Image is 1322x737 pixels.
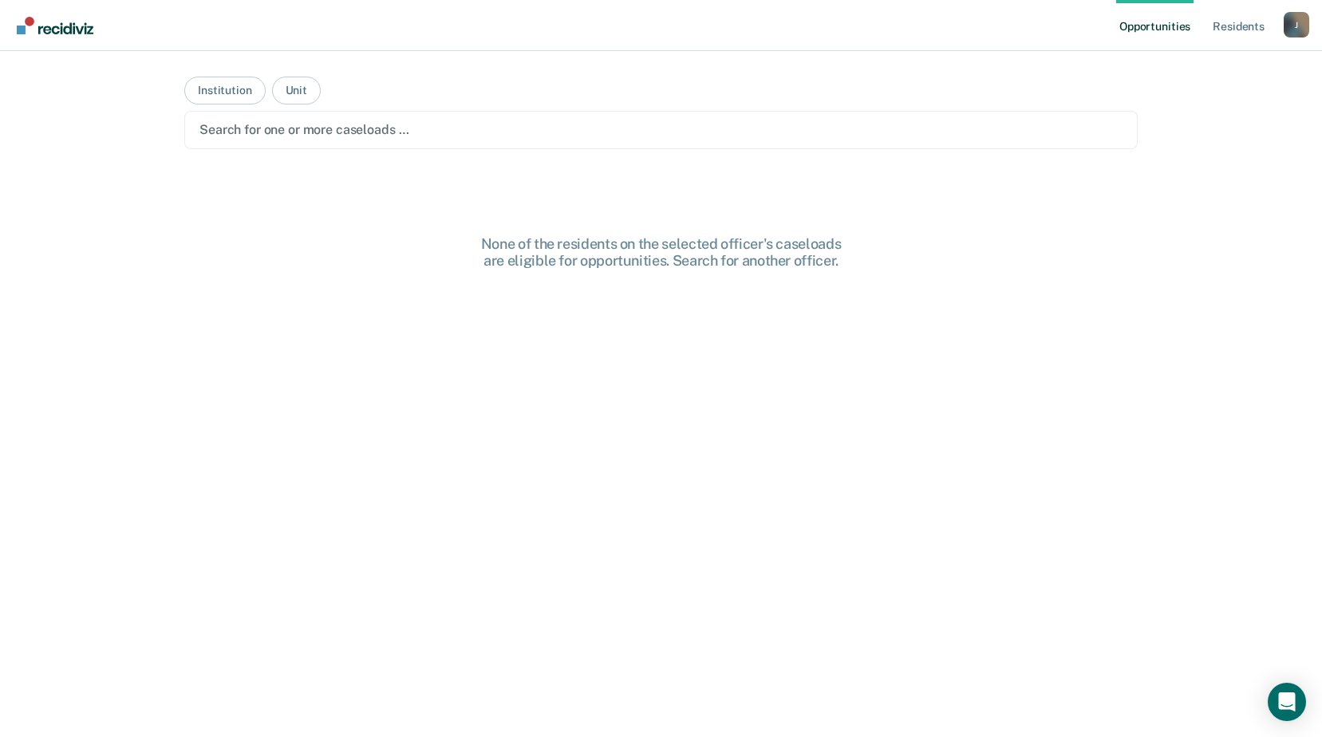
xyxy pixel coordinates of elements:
div: Open Intercom Messenger [1268,683,1306,721]
div: None of the residents on the selected officer's caseloads are eligible for opportunities. Search ... [406,235,917,270]
button: Institution [184,77,265,104]
img: Recidiviz [17,17,93,34]
button: Unit [272,77,321,104]
div: J [1284,12,1309,37]
button: Profile dropdown button [1284,12,1309,37]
